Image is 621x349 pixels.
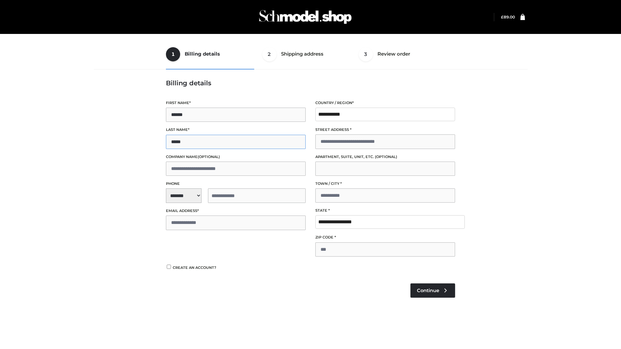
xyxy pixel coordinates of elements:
label: Town / City [315,181,455,187]
label: Email address [166,208,306,214]
h3: Billing details [166,79,455,87]
span: £ [501,15,504,19]
a: Continue [410,283,455,298]
span: (optional) [375,154,397,159]
label: Apartment, suite, unit, etc. [315,154,455,160]
img: Schmodel Admin 964 [257,4,354,30]
label: First name [166,100,306,106]
label: State [315,207,455,214]
label: Country / Region [315,100,455,106]
span: Create an account? [173,265,216,270]
label: Company name [166,154,306,160]
span: (optional) [198,154,220,159]
label: Phone [166,181,306,187]
label: Last name [166,127,306,133]
span: Continue [417,288,439,293]
label: Street address [315,127,455,133]
input: Create an account? [166,265,172,269]
label: ZIP Code [315,234,455,240]
a: £89.00 [501,15,515,19]
bdi: 89.00 [501,15,515,19]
